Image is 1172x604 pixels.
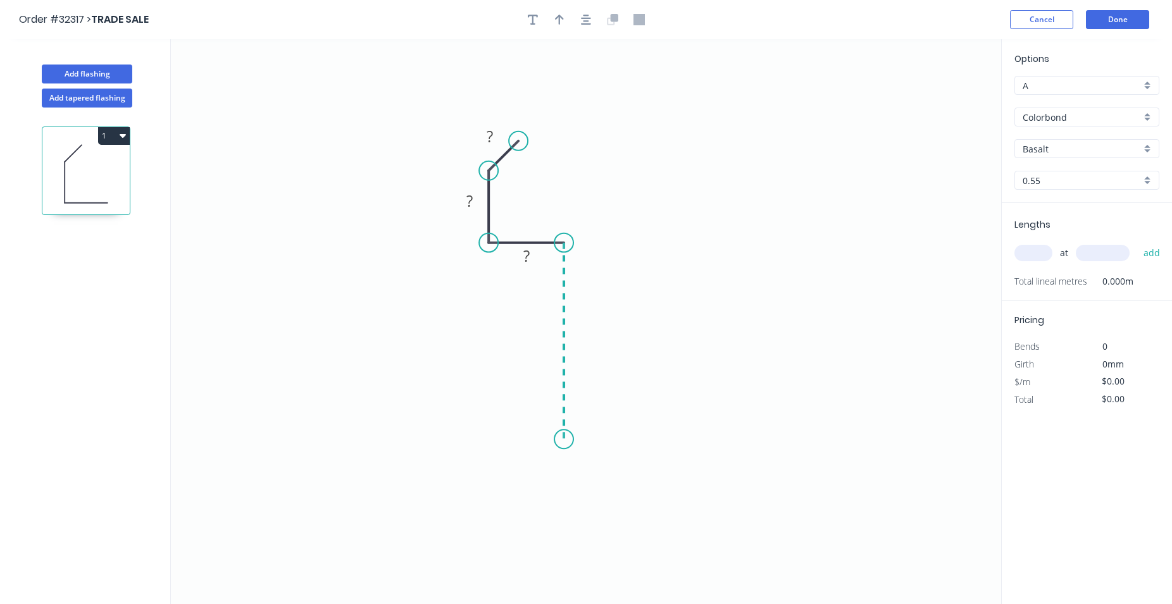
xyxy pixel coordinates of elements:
svg: 0 [171,39,1001,604]
span: Total [1014,393,1033,405]
input: Colour [1023,142,1141,156]
tspan: ? [487,126,493,147]
span: 0 [1102,340,1107,352]
span: at [1060,244,1068,262]
input: Price level [1023,79,1141,92]
input: Thickness [1023,174,1141,187]
button: 1 [98,127,130,145]
span: Total lineal metres [1014,273,1087,290]
input: Material [1023,111,1141,124]
span: 0.000m [1087,273,1133,290]
span: Bends [1014,340,1040,352]
span: $/m [1014,376,1030,388]
button: Add flashing [42,65,132,83]
tspan: ? [466,190,473,211]
button: Done [1086,10,1149,29]
span: Girth [1014,358,1034,370]
span: 0mm [1102,358,1124,370]
span: Pricing [1014,314,1044,326]
span: Options [1014,52,1049,65]
button: Cancel [1010,10,1073,29]
button: add [1137,242,1167,264]
span: Order #32317 > [19,12,91,27]
button: Add tapered flashing [42,89,132,108]
span: Lengths [1014,218,1050,231]
span: TRADE SALE [91,12,149,27]
tspan: ? [523,245,530,266]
